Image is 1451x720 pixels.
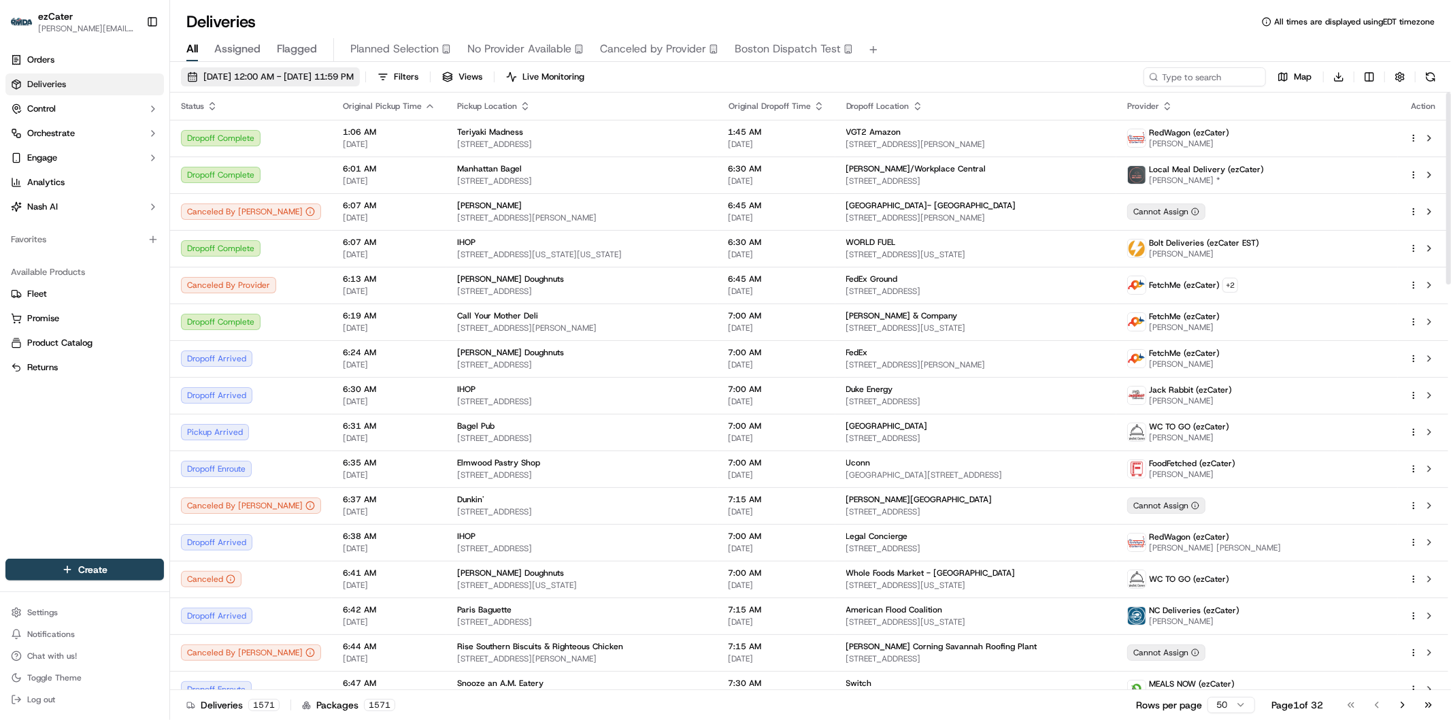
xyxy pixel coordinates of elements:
[181,101,204,112] span: Status
[5,603,164,622] button: Settings
[350,41,439,57] span: Planned Selection
[457,617,707,627] span: [STREET_ADDRESS]
[457,163,522,174] span: Manhattan Bagel
[846,101,910,112] span: Dropoff Location
[1149,322,1220,333] span: [PERSON_NAME]
[729,531,824,542] span: 7:00 AM
[343,323,435,333] span: [DATE]
[1127,101,1159,112] span: Provider
[1149,531,1229,542] span: RedWagon (ezCater)
[5,229,164,250] div: Favorites
[846,433,1106,444] span: [STREET_ADDRESS]
[846,470,1106,480] span: [GEOGRAPHIC_DATA][STREET_ADDRESS]
[846,396,1106,407] span: [STREET_ADDRESS]
[135,231,165,241] span: Pylon
[11,337,159,349] a: Product Catalog
[1222,278,1238,293] button: +2
[343,470,435,480] span: [DATE]
[343,641,435,652] span: 6:44 AM
[5,690,164,709] button: Log out
[457,310,538,321] span: Call Your Mother Deli
[181,571,241,587] button: Canceled
[1149,311,1220,322] span: FetchMe (ezCater)
[1149,280,1220,291] span: FetchMe (ezCater)
[38,23,135,34] button: [PERSON_NAME][EMAIL_ADDRESS][DOMAIN_NAME]
[27,361,58,374] span: Returns
[1128,681,1146,698] img: melas_now_logo.png
[277,41,317,57] span: Flagged
[115,199,126,210] div: 💻
[1136,698,1202,712] p: Rows per page
[457,359,707,370] span: [STREET_ADDRESS]
[846,127,901,137] span: VGT2 Amazon
[846,139,1106,150] span: [STREET_ADDRESS][PERSON_NAME]
[27,127,75,140] span: Orchestrate
[110,192,224,216] a: 💻API Documentation
[457,396,707,407] span: [STREET_ADDRESS]
[1149,164,1264,175] span: Local Meal Delivery (ezCater)
[729,641,824,652] span: 7:15 AM
[343,163,435,174] span: 6:01 AM
[729,212,824,223] span: [DATE]
[364,699,395,711] div: 1571
[1271,698,1323,712] div: Page 1 of 32
[343,580,435,591] span: [DATE]
[1149,458,1235,469] span: FoodFetched (ezCater)
[343,433,435,444] span: [DATE]
[343,127,435,137] span: 1:06 AM
[248,699,280,711] div: 1571
[457,580,707,591] span: [STREET_ADDRESS][US_STATE]
[5,49,164,71] a: Orders
[343,384,435,395] span: 6:30 AM
[1128,350,1146,367] img: fetchme_logo.png
[729,653,824,664] span: [DATE]
[5,261,164,283] div: Available Products
[27,54,54,66] span: Orders
[11,18,33,27] img: ezCater
[1128,460,1146,478] img: FoodFetched.jpg
[343,274,435,284] span: 6:13 AM
[5,171,164,193] a: Analytics
[729,347,824,358] span: 7:00 AM
[1149,248,1259,259] span: [PERSON_NAME]
[1149,238,1259,248] span: Bolt Deliveries (ezCater EST)
[729,274,824,284] span: 6:45 AM
[343,286,435,297] span: [DATE]
[457,274,564,284] span: [PERSON_NAME] Doughnuts
[735,41,841,57] span: Boston Dispatch Test
[27,312,59,325] span: Promise
[38,10,73,23] button: ezCater
[27,78,66,91] span: Deliveries
[343,310,435,321] span: 6:19 AM
[436,67,488,86] button: Views
[1128,534,1146,551] img: time_to_eat_nevada_logo
[729,359,824,370] span: [DATE]
[457,494,484,505] span: Dunkin'
[5,196,164,218] button: Nash AI
[27,694,55,705] span: Log out
[457,506,707,517] span: [STREET_ADDRESS]
[5,308,164,329] button: Promise
[846,457,871,468] span: Uconn
[729,506,824,517] span: [DATE]
[1149,127,1229,138] span: RedWagon (ezCater)
[729,604,824,615] span: 7:15 AM
[846,163,986,174] span: [PERSON_NAME]/Workplace Central
[457,641,623,652] span: Rise Southern Biscuits & Righteous Chicken
[846,359,1106,370] span: [STREET_ADDRESS][PERSON_NAME]
[5,122,164,144] button: Orchestrate
[1149,574,1229,585] span: WC TO GO (ezCater)
[1294,71,1312,83] span: Map
[343,249,435,260] span: [DATE]
[186,11,256,33] h1: Deliveries
[1149,138,1229,149] span: [PERSON_NAME]
[846,506,1106,517] span: [STREET_ADDRESS]
[343,457,435,468] span: 6:35 AM
[846,580,1106,591] span: [STREET_ADDRESS][US_STATE]
[1128,240,1146,257] img: bolt_logo.png
[729,568,824,578] span: 7:00 AM
[181,203,321,220] button: Canceled By [PERSON_NAME]
[729,433,824,444] span: [DATE]
[214,41,261,57] span: Assigned
[5,357,164,378] button: Returns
